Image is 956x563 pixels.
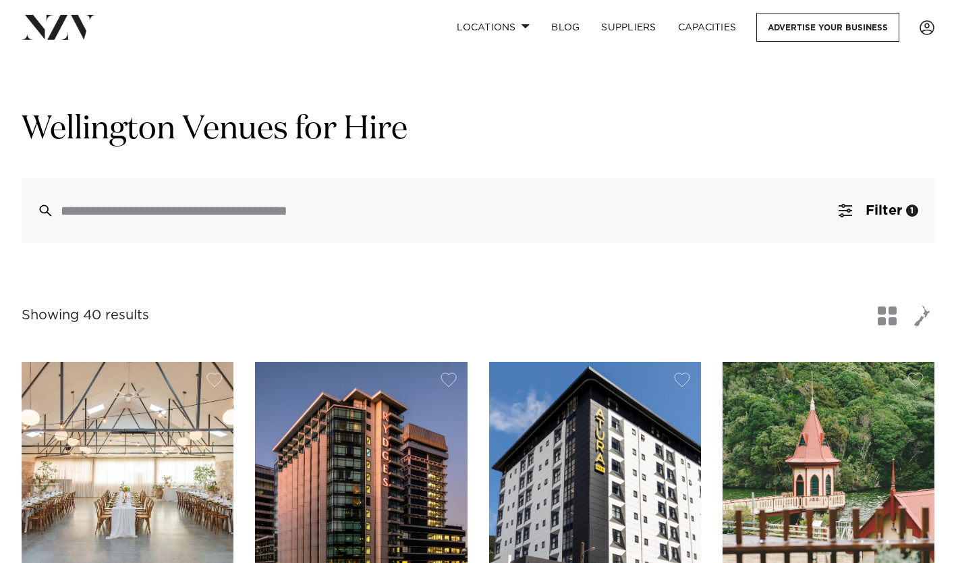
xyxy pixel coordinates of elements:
[22,15,95,39] img: nzv-logo.png
[446,13,540,42] a: Locations
[590,13,667,42] a: SUPPLIERS
[756,13,899,42] a: Advertise your business
[822,178,934,243] button: Filter1
[22,109,934,151] h1: Wellington Venues for Hire
[906,205,918,217] div: 1
[22,305,149,326] div: Showing 40 results
[540,13,590,42] a: BLOG
[667,13,748,42] a: Capacities
[866,204,902,217] span: Filter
